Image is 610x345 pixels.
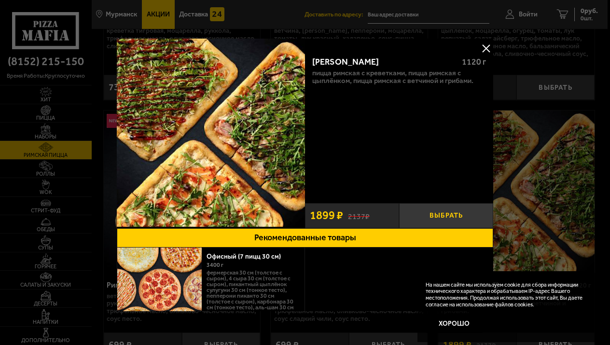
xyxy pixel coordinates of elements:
[117,228,493,248] button: Рекомендованные товары
[426,314,483,333] button: Хорошо
[312,57,454,67] div: [PERSON_NAME]
[462,56,486,67] span: 1120 г
[117,39,305,227] img: Мама Миа
[312,69,486,85] p: Пицца Римская с креветками, Пицца Римская с цыплёнком, Пицца Римская с ветчиной и грибами.
[117,39,305,228] a: Мама Миа
[207,252,291,261] a: Офисный (7 пицц 30 см)
[207,270,297,322] p: Фермерская 30 см (толстое с сыром), 4 сыра 30 см (толстое с сыром), Пикантный цыплёнок сулугуни 3...
[348,211,370,220] s: 2137 ₽
[399,203,493,228] button: Выбрать
[207,262,223,268] span: 3400 г
[310,210,343,221] span: 1899 ₽
[426,281,587,308] p: На нашем сайте мы используем cookie для сбора информации технического характера и обрабатываем IP...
